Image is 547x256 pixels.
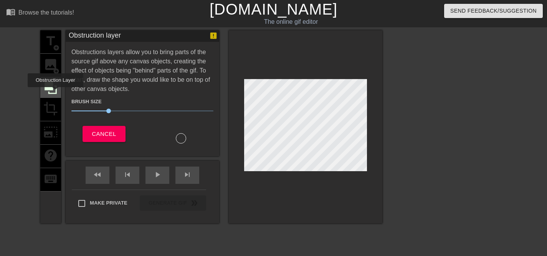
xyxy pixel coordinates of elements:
label: Brush Size [71,98,102,106]
a: [DOMAIN_NAME] [210,1,337,18]
button: Send Feedback/Suggestion [444,4,543,18]
span: Cancel [92,129,116,139]
span: fast_rewind [93,170,102,179]
span: skip_previous [123,170,132,179]
div: Obstruction layer [69,30,121,42]
div: Obstructions layers allow you to bring parts of the source gif above any canvas objects, creating... [71,48,213,144]
span: menu_book [6,7,15,17]
a: Browse the tutorials! [6,7,74,19]
div: The online gif editor [186,17,396,26]
div: Browse the tutorials! [18,9,74,16]
span: play_arrow [153,170,162,179]
span: Send Feedback/Suggestion [450,6,537,16]
button: Cancel [83,126,125,142]
span: skip_next [183,170,192,179]
span: Make Private [90,199,127,207]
